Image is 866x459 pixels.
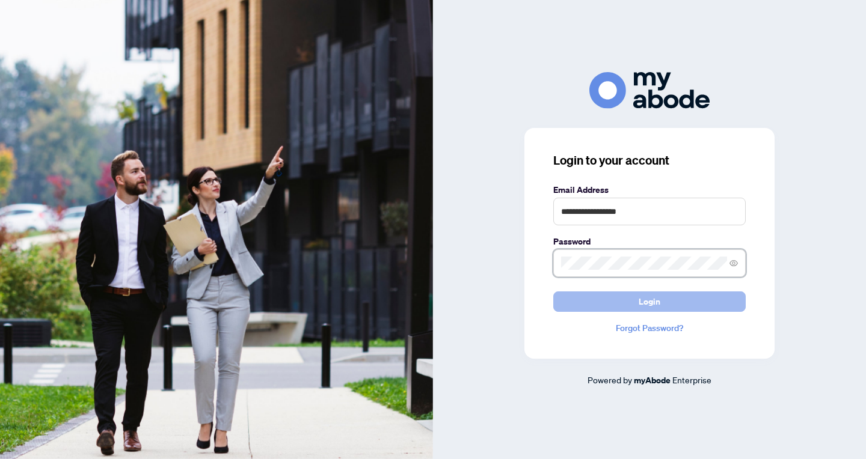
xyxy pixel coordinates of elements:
a: myAbode [634,374,671,387]
span: Enterprise [672,374,711,385]
label: Password [553,235,746,248]
h3: Login to your account [553,152,746,169]
a: Forgot Password? [553,321,746,335]
img: ma-logo [589,72,710,109]
span: eye [729,259,738,267]
label: Email Address [553,183,746,196]
button: Login [553,291,746,312]
span: Login [639,292,660,311]
span: Powered by [588,374,632,385]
